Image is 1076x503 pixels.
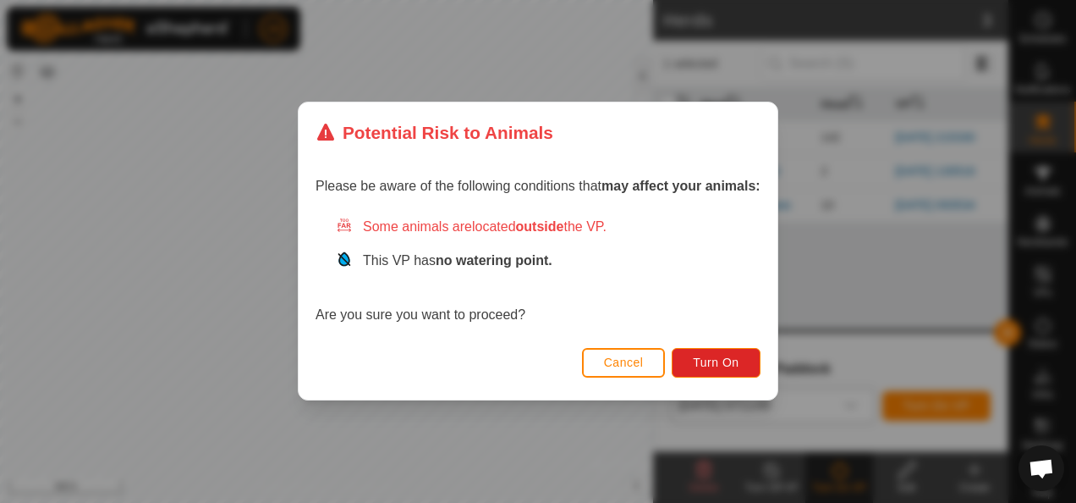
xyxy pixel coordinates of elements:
span: located the VP. [472,220,607,235]
strong: may affect your animals: [601,180,760,194]
div: Some animals are [336,218,760,238]
span: This VP has [363,254,552,268]
span: Cancel [604,357,644,370]
button: Turn On [672,348,760,378]
strong: outside [516,220,564,235]
button: Cancel [582,348,666,378]
div: Are you sure you want to proceed? [316,218,760,326]
span: Turn On [694,357,739,370]
div: Open chat [1018,445,1064,491]
strong: no watering point. [436,254,552,268]
div: Potential Risk to Animals [316,119,553,146]
span: Please be aware of the following conditions that [316,180,760,194]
